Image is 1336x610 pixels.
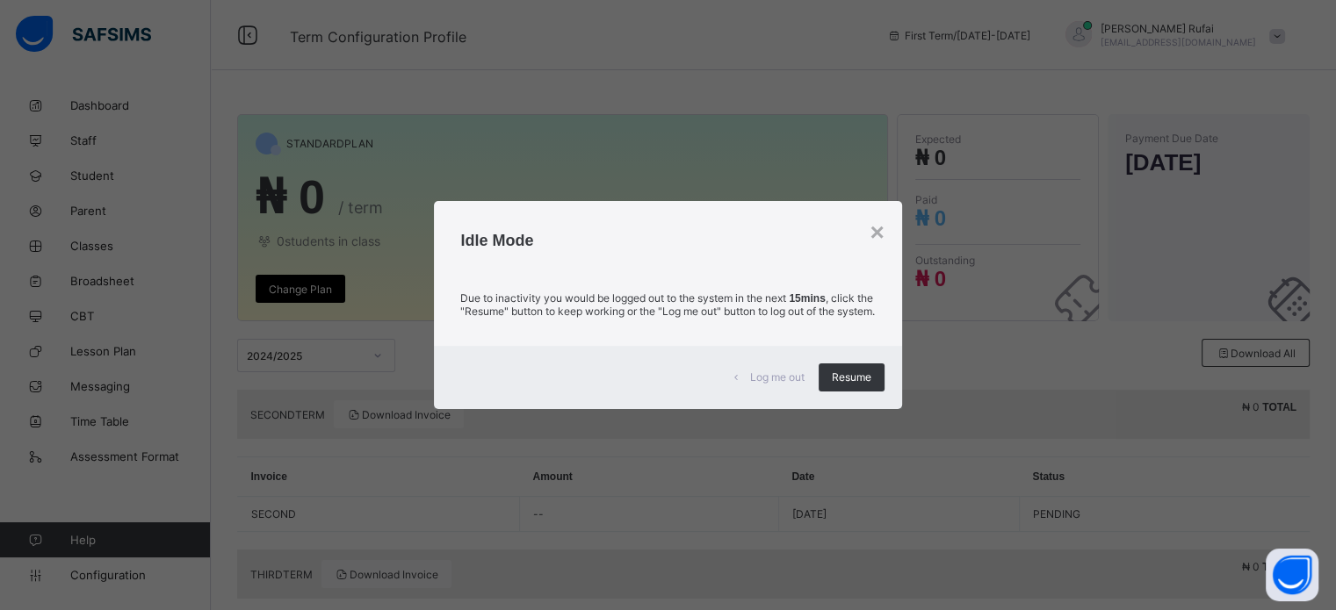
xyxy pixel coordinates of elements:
[870,219,884,247] div: ×
[832,370,871,384] span: Resume
[789,292,825,305] strong: 15mins
[1266,549,1318,601] button: Open asap
[750,370,805,384] span: Log me out
[460,232,875,250] h2: Idle Mode
[460,291,875,318] p: Due to inactivity you would be logged out to the system in the next , click the "Resume" button t...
